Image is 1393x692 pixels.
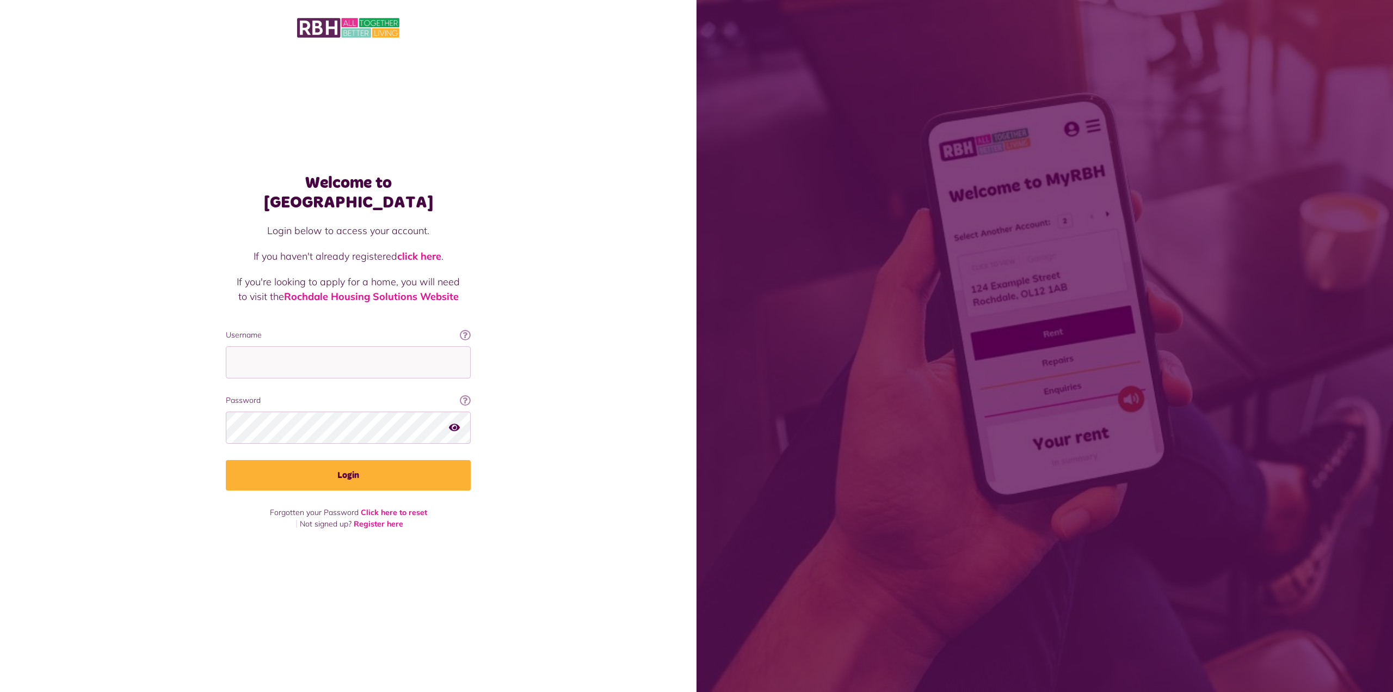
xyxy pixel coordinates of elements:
[397,250,441,262] a: click here
[226,329,471,341] label: Username
[361,507,427,517] a: Click here to reset
[226,460,471,491] button: Login
[300,519,352,529] span: Not signed up?
[237,249,460,264] p: If you haven't already registered .
[226,173,471,212] h1: Welcome to [GEOGRAPHIC_DATA]
[226,395,471,406] label: Password
[354,519,403,529] a: Register here
[270,507,359,517] span: Forgotten your Password
[237,274,460,304] p: If you're looking to apply for a home, you will need to visit the
[297,16,399,39] img: MyRBH
[237,223,460,238] p: Login below to access your account.
[284,290,459,303] a: Rochdale Housing Solutions Website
